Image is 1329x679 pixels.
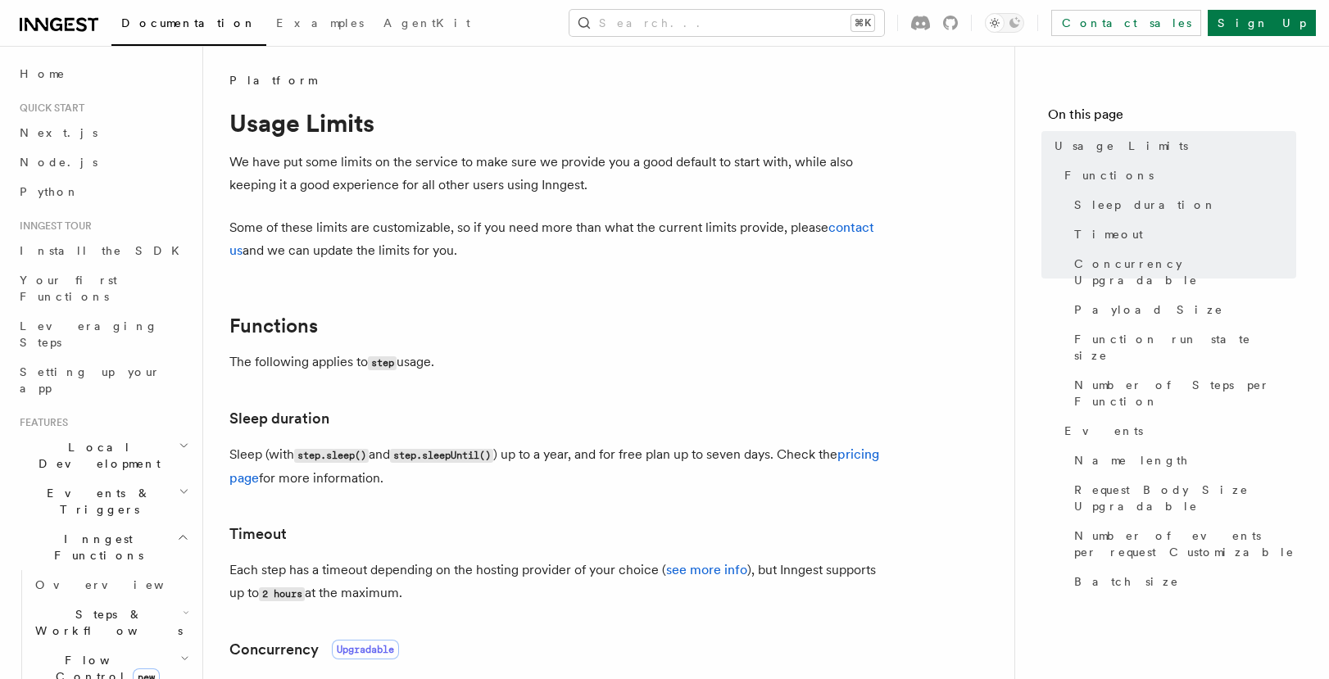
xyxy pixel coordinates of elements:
span: Payload Size [1074,301,1223,318]
a: Install the SDK [13,236,193,265]
h1: Usage Limits [229,108,885,138]
a: Number of events per request Customizable [1068,521,1296,567]
span: Install the SDK [20,244,189,257]
p: Sleep (with and ) up to a year, and for free plan up to seven days. Check the for more information. [229,443,885,490]
a: Next.js [13,118,193,147]
a: Leveraging Steps [13,311,193,357]
a: Batch size [1068,567,1296,596]
a: Timeout [1068,220,1296,249]
button: Local Development [13,432,193,478]
code: step [368,356,397,370]
a: Setting up your app [13,357,193,403]
a: Functions [1058,161,1296,190]
a: Request Body Size Upgradable [1068,475,1296,521]
a: Functions [229,315,318,337]
button: Steps & Workflows [29,600,193,645]
span: Platform [229,72,316,88]
span: Quick start [13,102,84,115]
span: Local Development [13,439,179,472]
a: Timeout [229,523,287,545]
span: Request Body Size Upgradable [1074,482,1296,514]
span: Next.js [20,126,98,139]
span: Setting up your app [20,365,161,395]
span: Steps & Workflows [29,606,183,639]
span: Events & Triggers [13,485,179,518]
a: Number of Steps per Function [1068,370,1296,416]
a: ConcurrencyUpgradable [229,638,399,661]
a: see more info [666,562,747,577]
a: Contact sales [1051,10,1201,36]
span: Features [13,416,68,429]
p: Some of these limits are customizable, so if you need more than what the current limits provide, ... [229,216,885,262]
a: Concurrency Upgradable [1068,249,1296,295]
span: Inngest tour [13,220,92,233]
p: The following applies to usage. [229,351,885,374]
a: Node.js [13,147,193,177]
a: Home [13,59,193,88]
h4: On this page [1048,105,1296,131]
code: step.sleepUntil() [390,449,493,463]
kbd: ⌘K [851,15,874,31]
span: Number of events per request Customizable [1074,527,1296,560]
a: Overview [29,570,193,600]
span: Your first Functions [20,274,117,303]
span: Name length [1074,452,1189,469]
span: AgentKit [383,16,470,29]
span: Concurrency Upgradable [1074,256,1296,288]
button: Search...⌘K [569,10,884,36]
span: Upgradable [332,640,399,659]
a: Your first Functions [13,265,193,311]
a: Sign Up [1208,10,1316,36]
span: Function run state size [1074,331,1296,364]
code: step.sleep() [294,449,369,463]
a: Examples [266,5,374,44]
a: Function run state size [1068,324,1296,370]
p: Each step has a timeout depending on the hosting provider of your choice ( ), but Inngest support... [229,559,885,605]
span: Timeout [1074,226,1143,242]
a: Usage Limits [1048,131,1296,161]
span: Node.js [20,156,98,169]
a: Python [13,177,193,206]
button: Events & Triggers [13,478,193,524]
span: Examples [276,16,364,29]
a: Payload Size [1068,295,1296,324]
span: Sleep duration [1074,197,1217,213]
a: Sleep duration [1068,190,1296,220]
span: Events [1064,423,1143,439]
a: Sleep duration [229,407,329,430]
span: Functions [1064,167,1154,183]
span: Python [20,185,79,198]
button: Inngest Functions [13,524,193,570]
span: Batch size [1074,573,1179,590]
span: Documentation [121,16,256,29]
span: Overview [35,578,204,591]
span: Number of Steps per Function [1074,377,1296,410]
button: Toggle dark mode [985,13,1024,33]
span: Leveraging Steps [20,319,158,349]
a: Name length [1068,446,1296,475]
span: Home [20,66,66,82]
code: 2 hours [259,587,305,601]
a: Events [1058,416,1296,446]
a: AgentKit [374,5,480,44]
p: We have put some limits on the service to make sure we provide you a good default to start with, ... [229,151,885,197]
span: Usage Limits [1055,138,1188,154]
a: Documentation [111,5,266,46]
span: Inngest Functions [13,531,177,564]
